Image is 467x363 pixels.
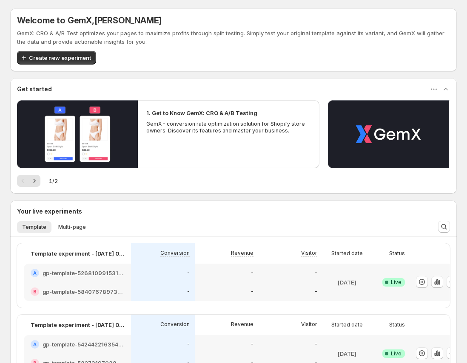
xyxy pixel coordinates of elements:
[17,29,450,46] p: GemX: CRO & A/B Test optimizes your pages to maximize profits through split testing. Simply test ...
[231,321,253,328] p: Revenue
[17,51,96,65] button: Create new experiment
[33,342,37,347] h2: A
[315,270,317,276] p: -
[17,207,82,216] h3: Your live experiments
[43,287,124,296] h2: gp-template-584076789739946638
[43,340,124,349] h2: gp-template-542442216354743240
[146,121,311,134] p: GemX - conversion rate optimization solution for Shopify store owners. Discover its features and ...
[49,177,58,185] span: 1 / 2
[315,341,317,348] p: -
[187,270,190,276] p: -
[338,349,356,358] p: [DATE]
[438,221,450,233] button: Search and filter results
[301,321,317,328] p: Visitor
[251,270,253,276] p: -
[17,100,138,168] button: Play video
[43,269,124,277] h2: gp-template-526810991531393747
[17,175,40,187] nav: Pagination
[331,321,363,328] p: Started date
[389,321,405,328] p: Status
[187,288,190,295] p: -
[29,53,91,62] span: Create new experiment
[389,250,405,257] p: Status
[31,249,124,258] p: Template experiment - [DATE] 02:58:10
[160,250,190,256] p: Conversion
[33,270,37,276] h2: A
[160,321,190,328] p: Conversion
[31,321,124,329] p: Template experiment - [DATE] 09:01:57
[391,279,402,286] span: Live
[146,109,257,117] h2: 1. Get to Know GemX: CRO & A/B Testing
[187,341,190,348] p: -
[338,278,356,287] p: [DATE]
[315,288,317,295] p: -
[58,224,86,231] span: Multi-page
[22,224,46,231] span: Template
[17,85,52,93] h3: Get started
[92,15,162,25] span: , [PERSON_NAME]
[231,250,253,256] p: Revenue
[251,288,253,295] p: -
[33,289,37,294] h2: B
[301,250,317,256] p: Visitor
[328,100,449,168] button: Play video
[251,341,253,348] p: -
[331,250,363,257] p: Started date
[391,350,402,357] span: Live
[17,15,162,25] h5: Welcome to GemX
[28,175,40,187] button: Next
